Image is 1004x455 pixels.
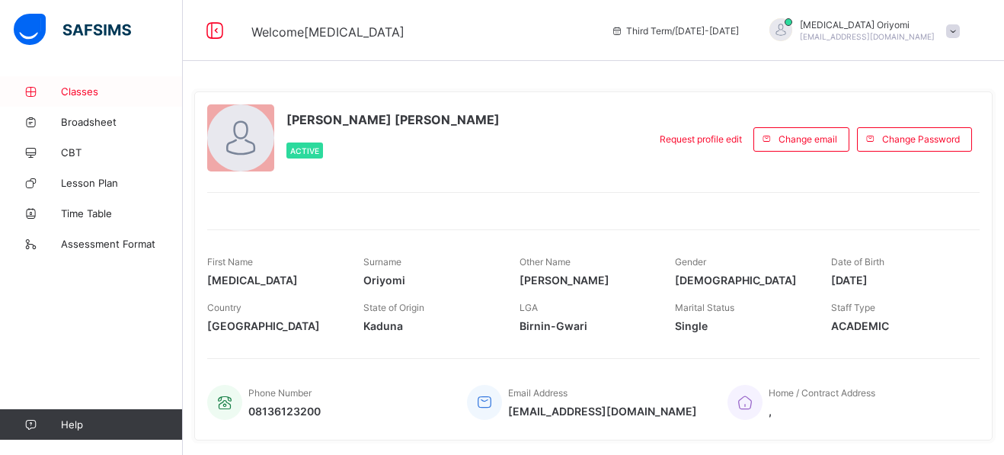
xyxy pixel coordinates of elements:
span: Phone Number [248,387,312,399]
span: Staff Type [831,302,875,313]
span: CBT [61,146,183,159]
span: [MEDICAL_DATA] Oriyomi [800,19,935,30]
span: Request profile edit [660,133,742,145]
span: [EMAIL_ADDRESS][DOMAIN_NAME] [800,32,935,41]
span: Lesson Plan [61,177,183,189]
span: ACADEMIC [831,319,964,332]
span: State of Origin [363,302,424,313]
span: , [769,405,875,418]
span: Date of Birth [831,256,884,268]
span: [PERSON_NAME] [520,274,653,287]
span: Change email [779,133,837,145]
span: Active [290,146,319,155]
span: Time Table [61,207,183,219]
span: Help [61,418,182,431]
span: Single [675,319,808,332]
span: [PERSON_NAME] [PERSON_NAME] [286,112,500,127]
span: [EMAIL_ADDRESS][DOMAIN_NAME] [508,405,697,418]
span: Assessment Format [61,238,183,250]
span: LGA [520,302,538,313]
span: Kaduna [363,319,497,332]
img: safsims [14,14,131,46]
div: TobiOriyomi [754,18,967,43]
span: Country [207,302,241,313]
span: [DATE] [831,274,964,287]
span: Broadsheet [61,116,183,128]
span: Classes [61,85,183,98]
span: Birnin-Gwari [520,319,653,332]
span: Marital Status [675,302,734,313]
span: Gender [675,256,706,268]
span: [MEDICAL_DATA] [207,274,341,287]
span: Surname [363,256,401,268]
span: First Name [207,256,253,268]
span: session/term information [611,25,739,37]
span: 08136123200 [248,405,321,418]
span: Welcome [MEDICAL_DATA] [251,24,404,40]
span: Other Name [520,256,571,268]
span: Oriyomi [363,274,497,287]
span: Home / Contract Address [769,387,875,399]
span: [DEMOGRAPHIC_DATA] [675,274,808,287]
span: Change Password [882,133,960,145]
span: [GEOGRAPHIC_DATA] [207,319,341,332]
span: Email Address [508,387,568,399]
